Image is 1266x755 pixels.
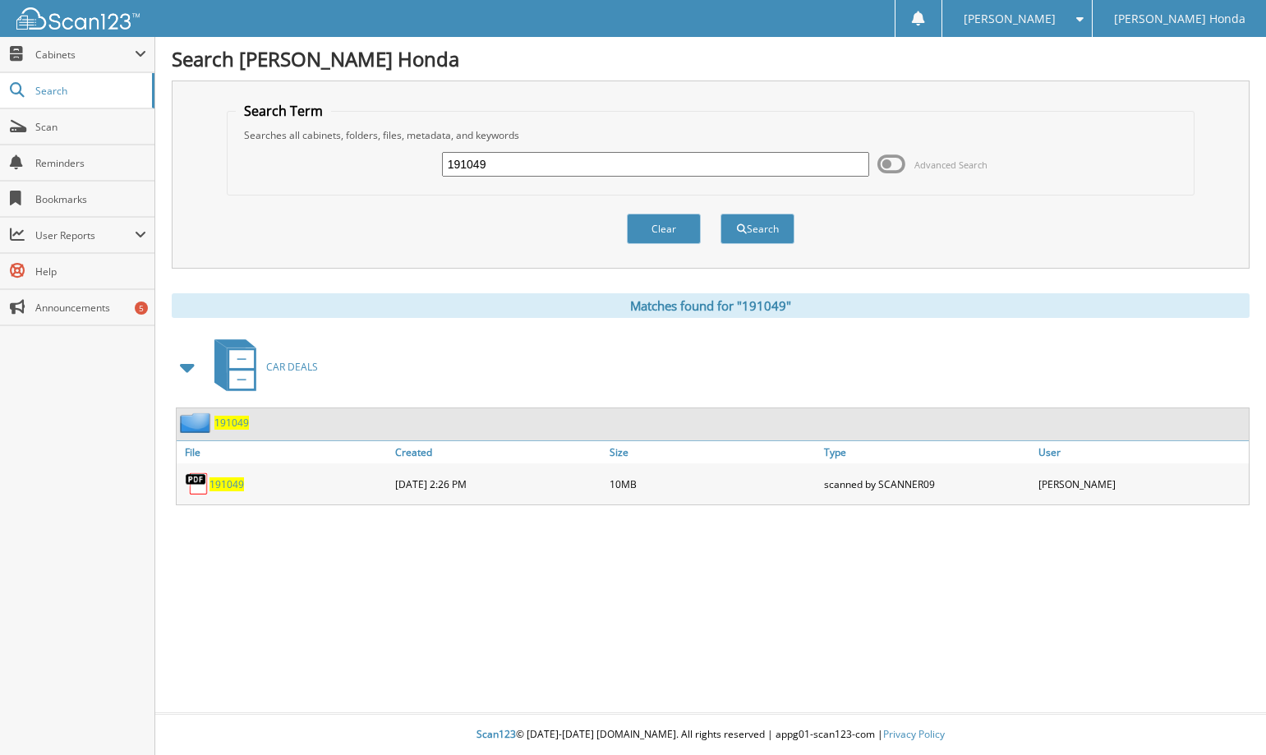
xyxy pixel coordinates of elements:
span: Cabinets [35,48,135,62]
button: Clear [627,214,701,244]
div: [DATE] 2:26 PM [391,467,605,500]
span: CAR DEALS [266,360,318,374]
div: Matches found for "191049" [172,293,1250,318]
span: Reminders [35,156,146,170]
a: 191049 [214,416,249,430]
span: Bookmarks [35,192,146,206]
div: Searches all cabinets, folders, files, metadata, and keywords [236,128,1186,142]
iframe: Chat Widget [1184,676,1266,755]
span: [PERSON_NAME] Honda [1114,14,1245,24]
span: Advanced Search [914,159,987,171]
div: 5 [135,302,148,315]
a: Type [820,441,1034,463]
a: Size [605,441,820,463]
div: [PERSON_NAME] [1034,467,1249,500]
legend: Search Term [236,102,331,120]
a: 191049 [209,477,244,491]
img: scan123-logo-white.svg [16,7,140,30]
a: Created [391,441,605,463]
div: © [DATE]-[DATE] [DOMAIN_NAME]. All rights reserved | appg01-scan123-com | [155,715,1266,755]
span: Announcements [35,301,146,315]
a: User [1034,441,1249,463]
button: Search [720,214,794,244]
span: [PERSON_NAME] [964,14,1056,24]
img: PDF.png [185,472,209,496]
a: CAR DEALS [205,334,318,399]
div: 10MB [605,467,820,500]
span: Help [35,265,146,279]
a: Privacy Policy [883,727,945,741]
span: Search [35,84,144,98]
span: Scan123 [476,727,516,741]
div: scanned by SCANNER09 [820,467,1034,500]
span: User Reports [35,228,135,242]
a: File [177,441,391,463]
h1: Search [PERSON_NAME] Honda [172,45,1250,72]
span: Scan [35,120,146,134]
img: folder2.png [180,412,214,433]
